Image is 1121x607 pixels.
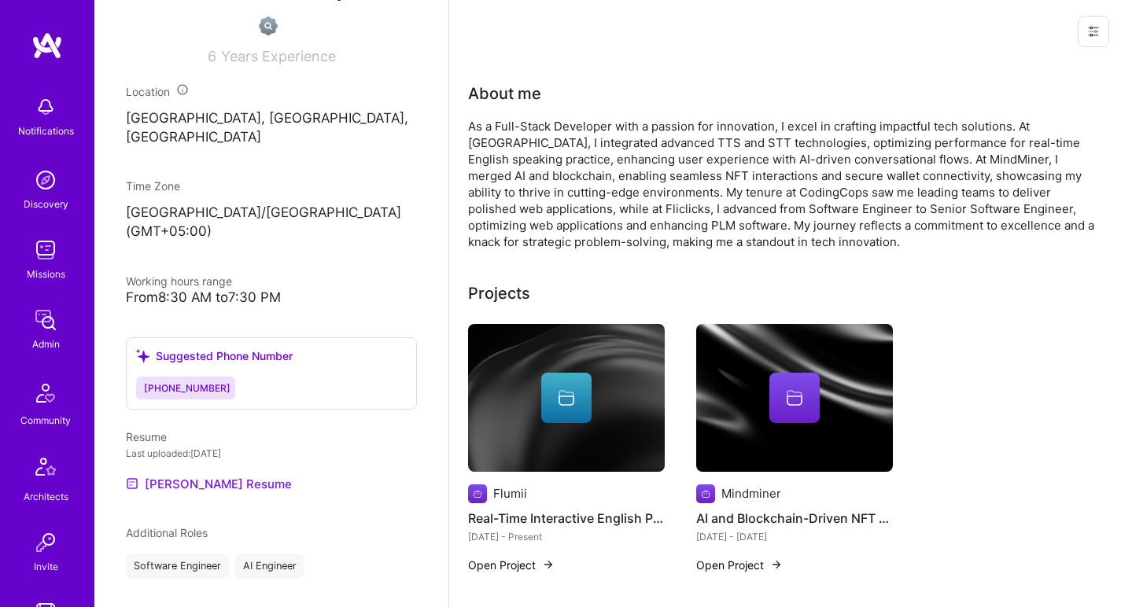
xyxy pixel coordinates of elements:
[144,382,230,394] span: [PHONE_NUMBER]
[468,118,1097,250] div: As a Full-Stack Developer with a passion for innovation, I excel in crafting impactful tech solut...
[468,484,487,503] img: Company logo
[468,281,530,305] div: Projects
[696,324,893,472] img: cover
[126,109,417,147] p: [GEOGRAPHIC_DATA], [GEOGRAPHIC_DATA], [GEOGRAPHIC_DATA]
[126,83,417,100] div: Location
[542,558,555,571] img: arrow-right
[126,430,167,443] span: Resume
[30,234,61,266] img: teamwork
[24,488,68,505] div: Architects
[468,528,665,545] div: [DATE] - Present
[696,557,783,573] button: Open Project
[126,474,292,493] a: [PERSON_NAME] Resume
[235,554,304,579] div: AI Engineer
[696,484,715,503] img: Company logo
[32,336,60,352] div: Admin
[27,266,65,282] div: Missions
[126,274,232,288] span: Working hours range
[126,526,208,539] span: Additional Roles
[126,445,417,462] div: Last uploaded: [DATE]
[468,557,555,573] button: Open Project
[493,485,527,502] div: Flumii
[468,324,665,472] img: cover
[136,348,293,364] div: Suggested Phone Number
[18,123,74,139] div: Notifications
[136,349,149,362] i: icon SuggestedTeams
[221,48,336,64] span: Years Experience
[126,289,417,306] div: From 8:30 AM to 7:30 PM
[770,558,783,571] img: arrow-right
[24,196,68,212] div: Discovery
[126,477,138,490] img: Resume
[259,17,278,35] img: Not Scrubbed
[696,528,893,545] div: [DATE] - [DATE]
[31,31,63,60] img: logo
[126,554,229,579] div: Software Engineer
[468,508,665,528] h4: Real-Time Interactive English Practice Platform
[126,204,417,241] p: [GEOGRAPHIC_DATA]/[GEOGRAPHIC_DATA] (GMT+05:00 )
[27,374,65,412] img: Community
[27,451,65,488] img: Architects
[34,558,58,575] div: Invite
[20,412,71,429] div: Community
[696,508,893,528] h4: AI and Blockchain-Driven NFT Platform
[30,304,61,336] img: admin teamwork
[30,527,61,558] img: Invite
[30,164,61,196] img: discovery
[208,48,216,64] span: 6
[468,82,541,105] div: About me
[30,91,61,123] img: bell
[126,179,180,193] span: Time Zone
[721,485,781,502] div: Mindminer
